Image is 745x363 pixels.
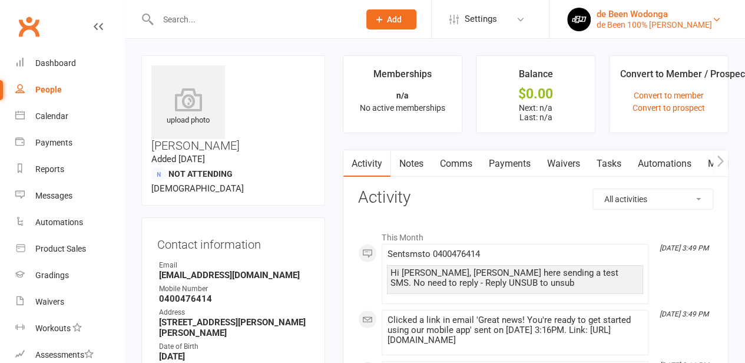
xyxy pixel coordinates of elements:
[343,150,390,177] a: Activity
[15,289,124,315] a: Waivers
[633,103,705,113] a: Convert to prospect
[159,283,309,295] div: Mobile Number
[151,183,244,194] span: [DEMOGRAPHIC_DATA]
[15,262,124,289] a: Gradings
[157,233,309,251] h3: Contact information
[154,11,351,28] input: Search...
[634,91,704,100] a: Convert to member
[15,156,124,183] a: Reports
[373,67,432,88] div: Memberships
[35,324,71,333] div: Workouts
[15,183,124,209] a: Messages
[35,350,94,359] div: Assessments
[358,189,713,207] h3: Activity
[151,154,205,164] time: Added [DATE]
[35,297,64,306] div: Waivers
[597,9,712,19] div: de Been Wodonga
[35,138,72,147] div: Payments
[159,270,309,280] strong: [EMAIL_ADDRESS][DOMAIN_NAME]
[431,150,480,177] a: Comms
[159,341,309,352] div: Date of Birth
[660,244,708,252] i: [DATE] 3:49 PM
[15,315,124,342] a: Workouts
[35,191,72,200] div: Messages
[15,236,124,262] a: Product Sales
[360,103,445,113] span: No active memberships
[487,103,584,122] p: Next: n/a Last: n/a
[35,58,76,68] div: Dashboard
[159,293,309,304] strong: 0400476414
[15,50,124,77] a: Dashboard
[387,249,479,259] span: Sent sms to 0400476414
[465,6,497,32] span: Settings
[487,88,584,100] div: $0.00
[15,130,124,156] a: Payments
[387,15,402,24] span: Add
[480,150,538,177] a: Payments
[538,150,588,177] a: Waivers
[159,351,309,362] strong: [DATE]
[597,19,712,30] div: de Been 100% [PERSON_NAME]
[358,225,713,244] li: This Month
[390,150,431,177] a: Notes
[151,88,225,127] div: upload photo
[629,150,699,177] a: Automations
[567,8,591,31] img: thumb_image1710905826.png
[387,315,643,345] div: Clicked a link in email 'Great news! You're ready to get started using our mobile app' sent on [D...
[35,85,62,94] div: People
[660,310,708,318] i: [DATE] 3:49 PM
[35,164,64,174] div: Reports
[35,244,86,253] div: Product Sales
[15,103,124,130] a: Calendar
[14,12,44,41] a: Clubworx
[151,65,315,152] h3: [PERSON_NAME]
[366,9,416,29] button: Add
[159,317,309,338] strong: [STREET_ADDRESS][PERSON_NAME][PERSON_NAME]
[390,268,640,288] div: Hi [PERSON_NAME], [PERSON_NAME] here sending a test SMS. No need to reply - Reply UNSUB to unsub
[15,77,124,103] a: People
[168,169,233,179] span: Not Attending
[35,270,69,280] div: Gradings
[519,67,553,88] div: Balance
[35,217,83,227] div: Automations
[15,209,124,236] a: Automations
[159,260,309,271] div: Email
[396,91,409,100] strong: n/a
[588,150,629,177] a: Tasks
[35,111,68,121] div: Calendar
[159,307,309,318] div: Address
